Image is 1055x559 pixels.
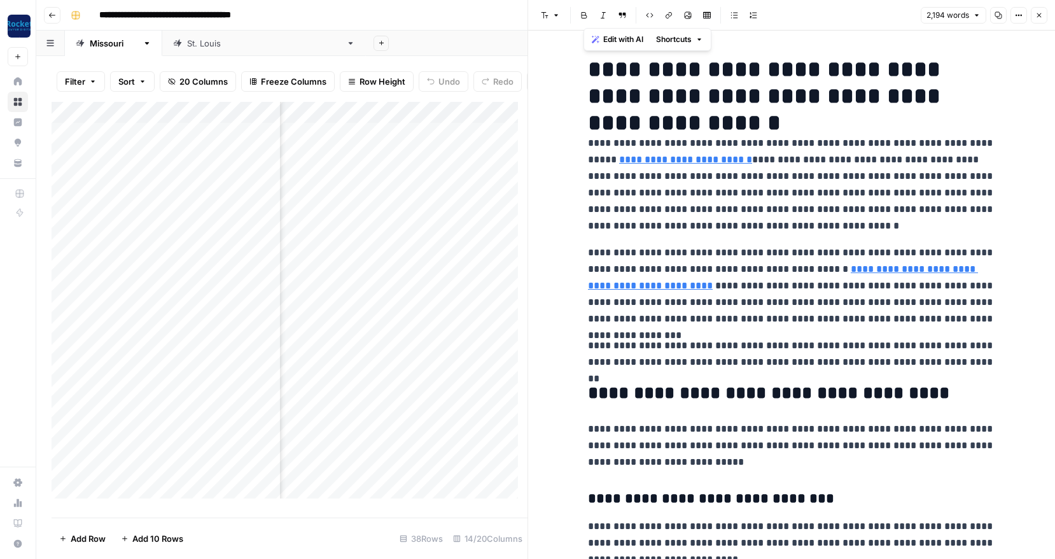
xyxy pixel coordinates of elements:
[473,71,522,92] button: Redo
[603,34,643,45] span: Edit with AI
[179,75,228,88] span: 20 Columns
[65,75,85,88] span: Filter
[656,34,692,45] span: Shortcuts
[360,75,405,88] span: Row Height
[113,528,191,549] button: Add 10 Rows
[110,71,155,92] button: Sort
[395,528,448,549] div: 38 Rows
[57,71,105,92] button: Filter
[118,75,135,88] span: Sort
[261,75,326,88] span: Freeze Columns
[160,71,236,92] button: 20 Columns
[8,15,31,38] img: Rocket Pilots Logo
[8,10,28,42] button: Workspace: Rocket Pilots
[132,532,183,545] span: Add 10 Rows
[921,7,986,24] button: 2,194 words
[493,75,514,88] span: Redo
[419,71,468,92] button: Undo
[926,10,969,21] span: 2,194 words
[438,75,460,88] span: Undo
[71,532,106,545] span: Add Row
[8,71,28,92] a: Home
[340,71,414,92] button: Row Height
[8,92,28,112] a: Browse
[162,31,366,56] a: [GEOGRAPHIC_DATA][PERSON_NAME]
[8,153,28,173] a: Your Data
[187,37,341,50] div: [GEOGRAPHIC_DATA][PERSON_NAME]
[8,534,28,554] button: Help + Support
[65,31,162,56] a: [US_STATE]
[241,71,335,92] button: Freeze Columns
[8,472,28,493] a: Settings
[8,513,28,534] a: Learning Hub
[448,528,527,549] div: 14/20 Columns
[90,37,137,50] div: [US_STATE]
[587,31,648,48] button: Edit with AI
[651,31,708,48] button: Shortcuts
[8,493,28,513] a: Usage
[8,132,28,153] a: Opportunities
[8,112,28,132] a: Insights
[52,528,113,549] button: Add Row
